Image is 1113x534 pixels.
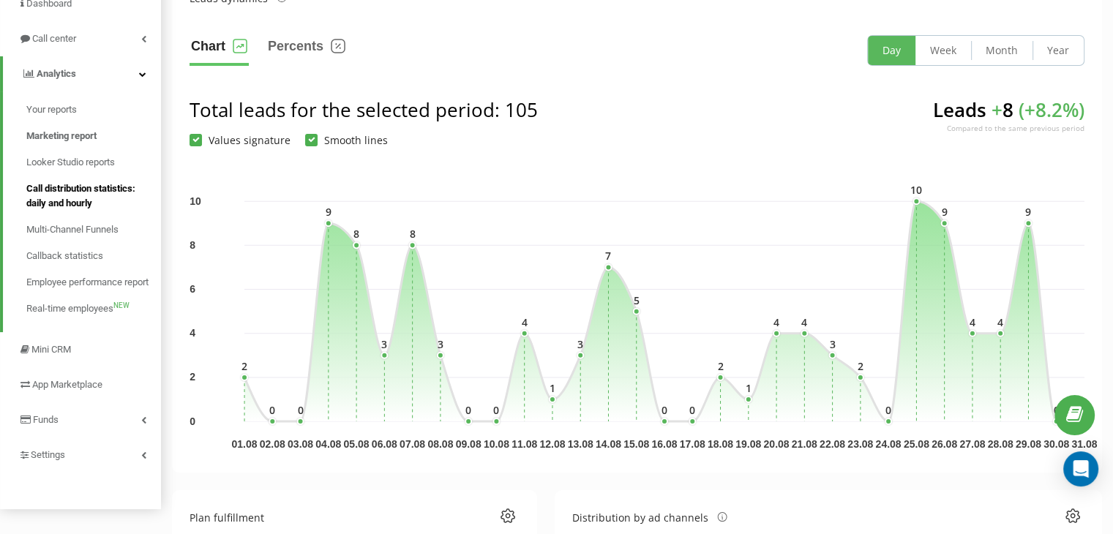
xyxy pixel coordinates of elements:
div: Open Intercom Messenger [1063,451,1098,486]
div: Compared to the same previous period [933,123,1084,133]
text: 31.08 [1071,438,1097,450]
text: 12.08 [539,438,565,450]
span: Your reports [26,102,77,117]
text: 09.08 [456,438,481,450]
span: Callback statistics [26,249,103,263]
text: 4 [190,327,195,339]
span: + [992,97,1003,123]
a: Multi-Channel Funnels [26,217,161,243]
text: 4 [970,315,975,329]
text: 08.08 [427,438,453,450]
text: 0 [662,403,667,417]
span: Employee performance report [26,275,149,290]
button: Week [915,36,971,65]
text: 06.08 [372,438,397,450]
span: Mini CRM [31,344,71,355]
text: 8 [353,227,359,241]
text: 10 [190,195,201,207]
text: 6 [190,283,195,295]
text: 4 [997,315,1003,329]
label: Values signature [190,134,291,146]
button: Percents [266,35,347,66]
a: Callback statistics [26,243,161,269]
text: 0 [493,403,499,417]
text: 28.08 [987,438,1013,450]
text: 0 [190,415,195,426]
text: 18.08 [708,438,733,450]
text: 07.08 [400,438,425,450]
div: Leads 8 [933,97,1084,146]
span: Analytics [37,68,76,79]
text: 7 [605,249,611,263]
a: Analytics [3,56,161,91]
text: 29.08 [1016,438,1041,450]
button: Month [971,36,1033,65]
a: Real-time employeesNEW [26,296,161,322]
text: 02.08 [260,438,285,450]
div: Plan fulfillment [190,510,264,525]
text: 21.08 [792,438,817,450]
button: Day [868,36,915,65]
div: Distribution by ad channels [572,510,727,525]
a: Employee performance report [26,269,161,296]
text: 0 [465,403,471,417]
text: 2 [190,371,195,383]
text: 14.08 [596,438,621,450]
span: App Marketplace [32,379,102,390]
text: 15.08 [623,438,649,450]
text: 0 [269,403,275,417]
text: 8 [410,227,416,241]
button: Chart [190,35,249,66]
span: Multi-Channel Funnels [26,222,119,237]
text: 23.08 [847,438,873,450]
text: 0 [1054,403,1060,417]
text: 1 [550,381,555,395]
div: Total leads for the selected period : 105 [190,97,538,123]
span: Real-time employees [26,301,113,316]
text: 10.08 [484,438,509,450]
text: 11.08 [511,438,537,450]
a: Your reports [26,97,161,123]
text: 1 [746,381,752,395]
a: Looker Studio reports [26,149,161,176]
text: 8 [190,239,195,251]
text: 01.08 [231,438,257,450]
text: 3 [438,337,443,351]
span: Funds [33,414,59,425]
span: Marketing report [26,129,97,143]
text: 4 [522,315,528,329]
text: 16.08 [651,438,677,450]
button: Year [1033,36,1084,65]
text: 19.08 [735,438,761,450]
text: 3 [577,337,583,351]
a: Call distribution statistics: daily and hourly [26,176,161,217]
text: 25.08 [904,438,929,450]
text: 4 [773,315,779,329]
label: Smooth lines [305,134,388,146]
text: 2 [858,359,863,373]
a: Marketing report [26,123,161,149]
text: 2 [241,359,247,373]
text: 24.08 [875,438,901,450]
span: ( + 8.2 %) [1019,97,1084,123]
span: Call center [32,33,76,44]
text: 3 [381,337,387,351]
text: 20.08 [763,438,789,450]
text: 03.08 [288,438,313,450]
span: Settings [31,449,65,460]
text: 26.08 [932,438,957,450]
text: 22.08 [820,438,845,450]
text: 30.08 [1043,438,1069,450]
text: 17.08 [680,438,705,450]
span: Looker Studio reports [26,155,115,170]
span: Call distribution statistics: daily and hourly [26,181,154,211]
text: 9 [1025,205,1031,219]
text: 9 [941,205,947,219]
text: 13.08 [568,438,593,450]
text: 04.08 [315,438,341,450]
text: 0 [298,403,304,417]
text: 5 [634,293,640,307]
text: 05.08 [344,438,370,450]
text: 0 [885,403,891,417]
text: 27.08 [959,438,985,450]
